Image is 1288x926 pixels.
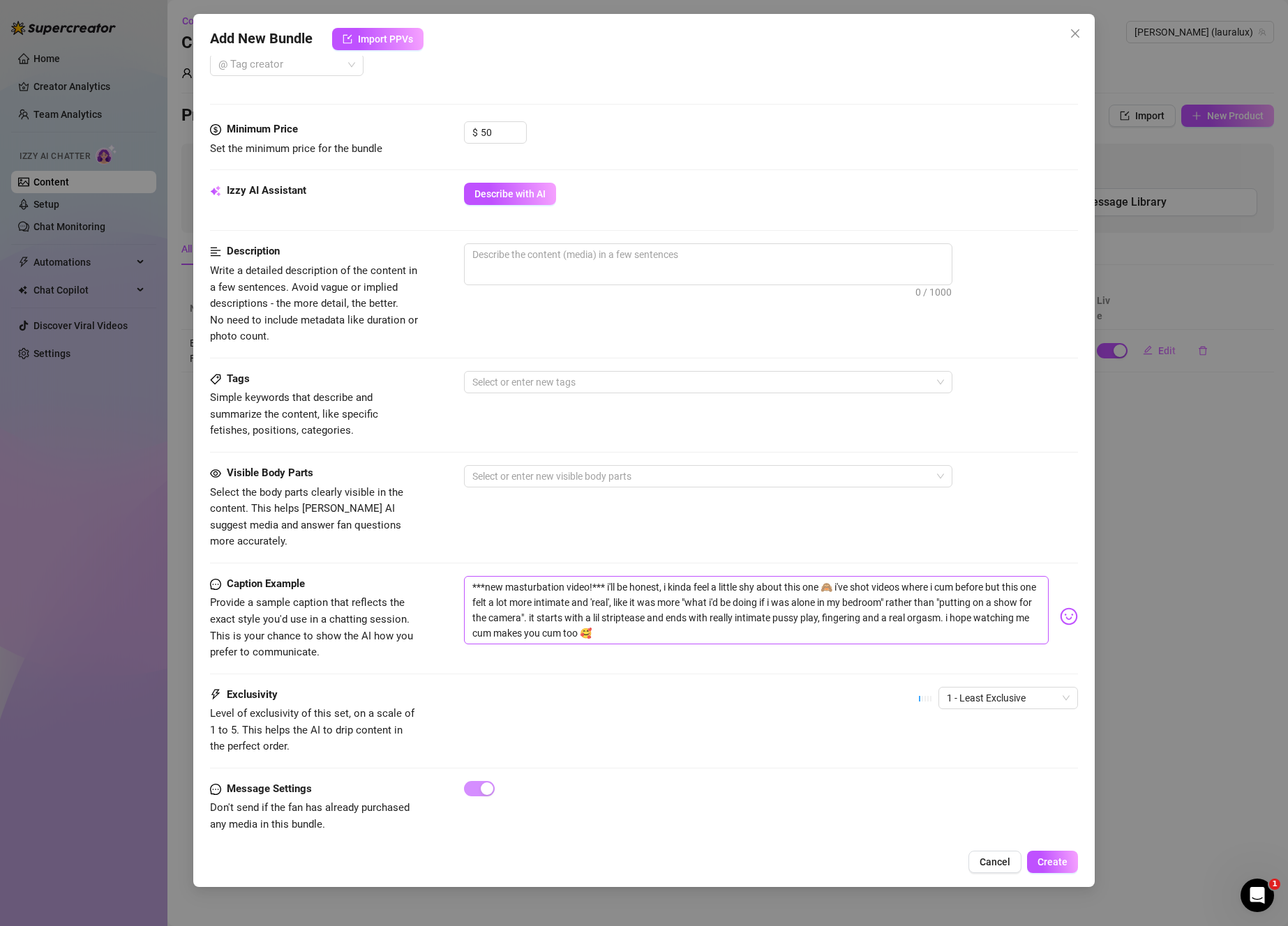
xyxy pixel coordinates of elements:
span: Simple keywords that describe and summarize the content, like specific fetishes, positions, categ... [210,391,378,437]
span: close [1070,28,1081,39]
strong: Description [227,245,280,257]
span: Select the body parts clearly visible in the content. This helps [PERSON_NAME] AI suggest media a... [210,486,403,548]
span: Write a detailed description of the content in a few sentences. Avoid vague or implied descriptio... [210,264,418,342]
span: import [343,34,352,44]
span: align-left [210,243,221,260]
textarea: ***new masturbation video!*** i'll be honest, i kinda feel a little shy about this one 🙈 i've sho... [464,576,1049,644]
span: Create [1038,856,1068,867]
span: Provide a sample caption that reflects the exact style you'd use in a chatting session. This is y... [210,596,413,658]
button: Close [1064,22,1086,45]
strong: Exclusivity [227,688,278,701]
span: Level of exclusivity of this set, on a scale of 1 to 5. This helps the AI to drip content in the ... [210,707,414,752]
span: eye [210,468,221,479]
button: Cancel [968,851,1021,873]
button: Describe with AI [464,183,556,205]
span: Don't send if the fan has already purchased any media in this bundle. [210,801,410,830]
strong: Visible Body Parts [227,466,313,479]
span: message [210,781,221,798]
span: Close [1064,28,1086,39]
span: Describe with AI [474,188,546,199]
strong: Minimum Price [227,123,298,135]
strong: Message Settings [227,782,312,795]
span: thunderbolt [210,687,221,704]
span: 1 - Least Exclusive [947,688,1070,708]
span: Add New Bundle [210,28,313,50]
span: dollar [210,121,221,138]
span: Import PPVs [358,33,413,45]
button: Import PPVs [332,28,424,50]
button: Create [1027,851,1078,873]
span: Cancel [980,856,1010,867]
iframe: Intercom live chat [1241,879,1274,912]
span: tag [210,374,221,385]
span: message [210,576,221,593]
span: Set the minimum price for the bundle [210,142,382,155]
strong: Izzy AI Assistant [227,184,306,197]
strong: Caption Example [227,577,305,590]
strong: Tags [227,372,250,385]
span: 1 [1269,879,1280,890]
img: svg%3e [1060,607,1078,625]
